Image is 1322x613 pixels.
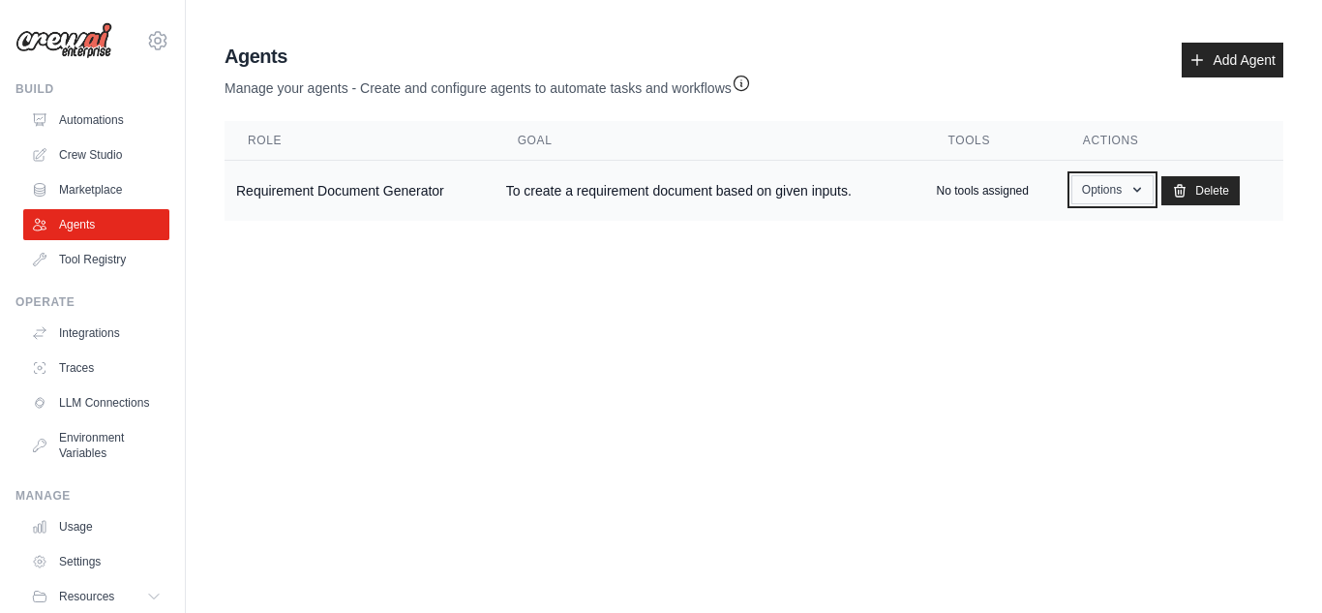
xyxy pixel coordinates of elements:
h2: Agents [225,43,751,70]
th: Tools [925,121,1060,161]
th: Role [225,121,495,161]
a: Agents [23,209,169,240]
p: No tools assigned [937,183,1029,199]
a: Add Agent [1182,43,1283,77]
a: Integrations [23,318,169,349]
th: Goal [495,121,925,161]
td: Requirement Document Generator [225,161,495,222]
a: Traces [23,352,169,383]
p: Manage your agents - Create and configure agents to automate tasks and workflows [225,70,751,98]
a: Settings [23,546,169,577]
td: To create a requirement document based on given inputs. [495,161,925,222]
div: Operate [15,294,169,310]
div: Build [15,81,169,97]
a: Delete [1161,176,1240,205]
a: LLM Connections [23,387,169,418]
a: Usage [23,511,169,542]
a: Tool Registry [23,244,169,275]
button: Resources [23,581,169,612]
img: Logo [15,22,112,59]
th: Actions [1060,121,1283,161]
a: Marketplace [23,174,169,205]
a: Environment Variables [23,422,169,469]
a: Crew Studio [23,139,169,170]
span: Resources [59,589,114,604]
div: Manage [15,488,169,504]
button: Options [1071,175,1154,204]
a: Automations [23,105,169,136]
